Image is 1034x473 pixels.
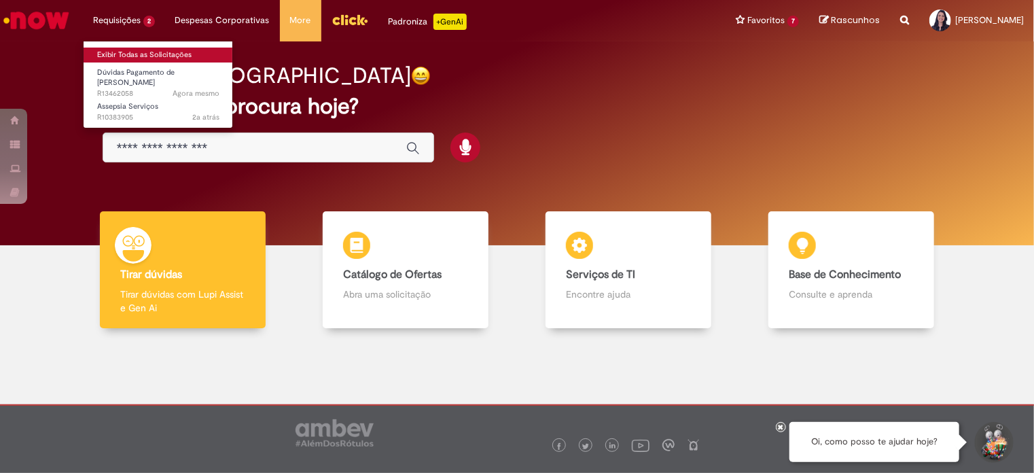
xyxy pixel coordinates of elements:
span: Agora mesmo [173,88,219,99]
a: Aberto R13462058 : Dúvidas Pagamento de Salário [84,65,233,94]
a: Aberto R10383905 : Assepsia Serviços [84,99,233,124]
span: Favoritos [747,14,785,27]
a: Exibir Todas as Solicitações [84,48,233,63]
button: Iniciar Conversa de Suporte [973,422,1014,463]
div: Padroniza [389,14,467,30]
b: Catálogo de Ofertas [343,268,442,281]
span: Despesas Corporativas [175,14,270,27]
p: +GenAi [433,14,467,30]
div: Oi, como posso te ajudar hoje? [789,422,959,462]
p: Abra uma solicitação [343,287,468,301]
img: click_logo_yellow_360x200.png [332,10,368,30]
img: logo_footer_twitter.png [582,443,589,450]
ul: Requisições [83,41,233,128]
b: Serviços de TI [566,268,635,281]
span: 2a atrás [192,112,219,122]
p: Tirar dúvidas com Lupi Assist e Gen Ai [120,287,245,315]
img: logo_footer_youtube.png [632,436,649,454]
span: Requisições [93,14,141,27]
span: More [290,14,311,27]
b: Tirar dúvidas [120,268,182,281]
time: 05/09/2023 16:01:33 [192,112,219,122]
h2: O que você procura hoje? [103,94,932,118]
span: Dúvidas Pagamento de [PERSON_NAME] [97,67,175,88]
img: logo_footer_facebook.png [556,443,563,450]
h2: Bom dia, [GEOGRAPHIC_DATA] [103,64,411,88]
time: 29/08/2025 11:57:22 [173,88,219,99]
a: Tirar dúvidas Tirar dúvidas com Lupi Assist e Gen Ai [71,211,294,329]
b: Base de Conhecimento [789,268,901,281]
p: Consulte e aprenda [789,287,914,301]
span: 2 [143,16,155,27]
img: ServiceNow [1,7,71,34]
a: Serviços de TI Encontre ajuda [517,211,740,329]
a: Rascunhos [819,14,880,27]
img: happy-face.png [411,66,431,86]
span: R13462058 [97,88,219,99]
span: [PERSON_NAME] [955,14,1024,26]
p: Encontre ajuda [566,287,691,301]
img: logo_footer_ambev_rotulo_gray.png [296,419,374,446]
span: 7 [787,16,799,27]
span: Rascunhos [831,14,880,27]
img: logo_footer_workplace.png [662,439,675,451]
span: Assepsia Serviços [97,101,158,111]
span: R10383905 [97,112,219,123]
a: Base de Conhecimento Consulte e aprenda [740,211,963,329]
img: logo_footer_linkedin.png [609,442,616,451]
img: logo_footer_naosei.png [688,439,700,451]
a: Catálogo de Ofertas Abra uma solicitação [294,211,517,329]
